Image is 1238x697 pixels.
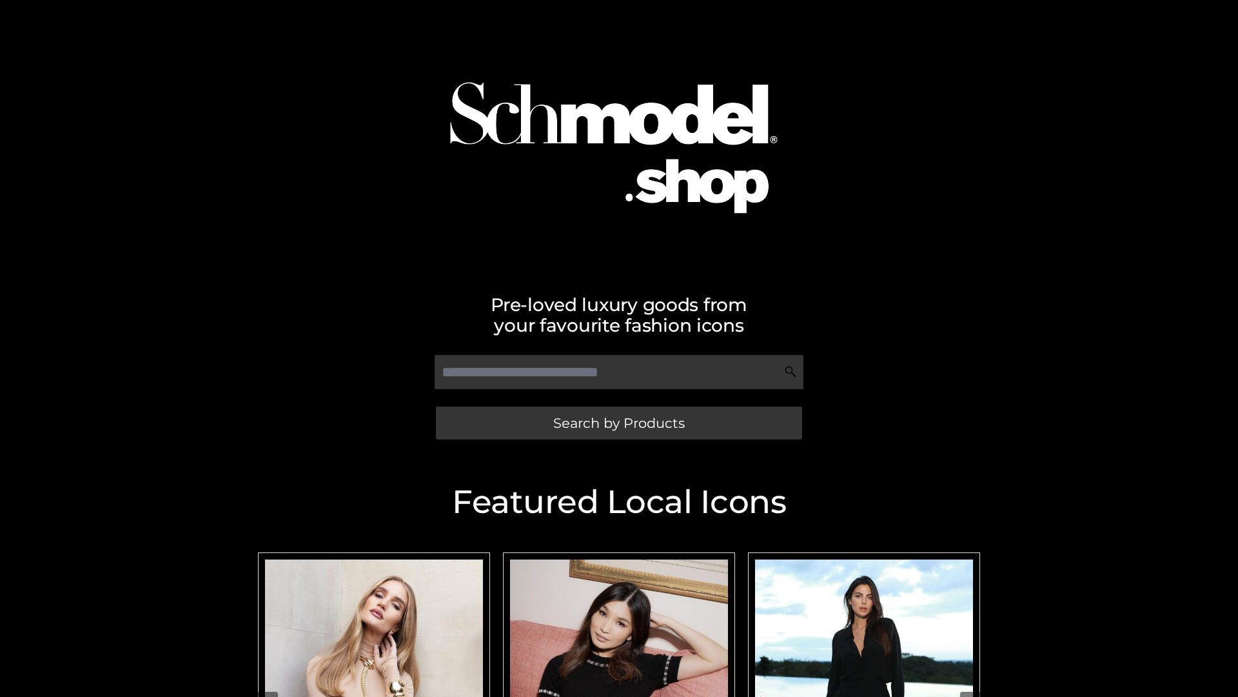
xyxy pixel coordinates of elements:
img: Search Icon [784,365,797,378]
h2: Pre-loved luxury goods from your favourite fashion icons [251,294,987,336]
h2: Featured Local Icons​ [251,486,987,518]
span: Search by Products [553,416,685,430]
a: Search by Products [436,407,802,439]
